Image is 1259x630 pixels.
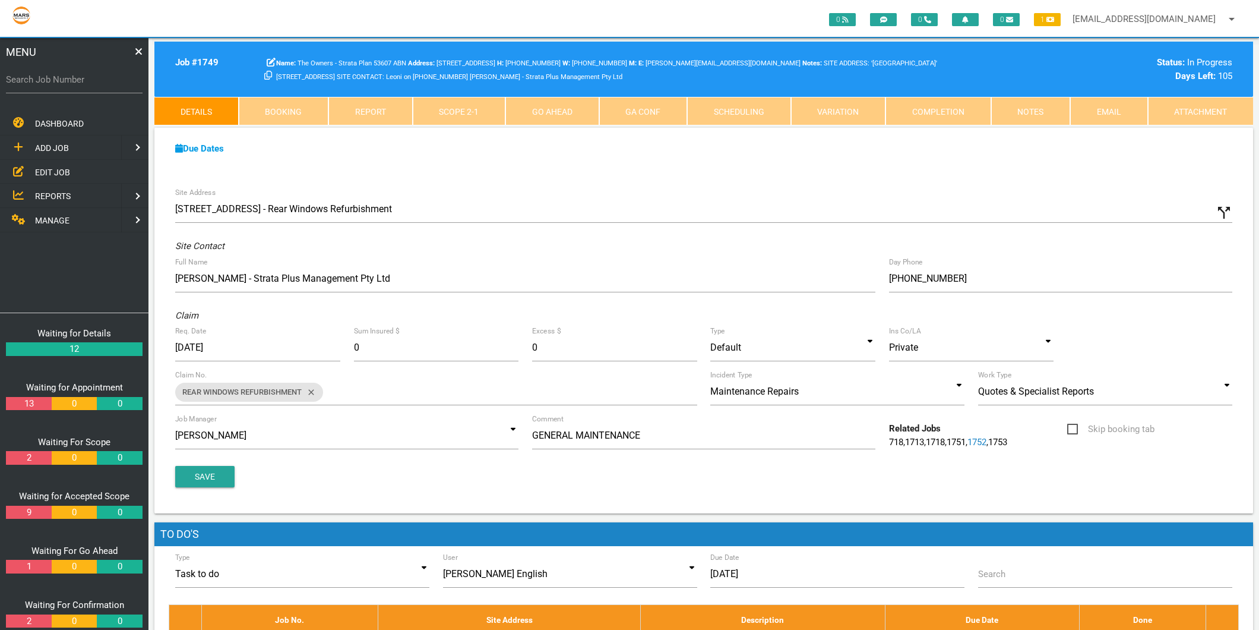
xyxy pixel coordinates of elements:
a: 13 [6,397,51,411]
a: Booking [239,97,329,125]
span: EDIT JOB [35,167,70,177]
a: 0 [52,560,97,574]
a: 0 [97,615,142,628]
a: Waiting For Scope [38,437,110,448]
a: 1752 [967,437,986,448]
label: Excess $ [532,326,561,336]
b: E: [638,59,644,67]
label: Full Name [175,257,207,267]
a: Email [1070,97,1148,125]
label: Incident Type [710,370,752,380]
i: Site Contact [175,241,224,251]
span: SITE ADDRESS: '[GEOGRAPHIC_DATA]' [STREET_ADDRESS] SITE CONTACT: Leoni on [PHONE_NUMBER] [PERSON_... [276,59,937,81]
span: 1 [1034,13,1061,26]
span: 0 [993,13,1020,26]
b: Notes: [802,59,822,67]
img: s3file [12,6,31,25]
label: Req. Date [175,326,206,336]
b: M: [629,59,637,67]
b: Job # 1749 [175,57,219,68]
label: Work Type [978,370,1011,380]
b: Status: [1157,57,1185,68]
h1: To Do's [154,522,1253,546]
span: DASHBOARD [35,119,84,128]
span: Home Phone [497,59,561,67]
span: [STREET_ADDRESS] [408,59,495,67]
label: Job Manager [175,414,217,424]
label: Day Phone [889,257,923,267]
b: W: [562,59,570,67]
a: 1751 [947,437,966,448]
a: Waiting for Details [37,328,111,339]
label: Due Date [710,552,739,563]
a: GA Conf [599,97,688,125]
span: [PHONE_NUMBER] [562,59,627,67]
label: Claim No. [175,370,207,380]
a: Waiting for Appointment [26,382,123,393]
a: Scheduling [687,97,791,125]
span: 0 [911,13,938,26]
span: The Owners - Strata Plan 53607 ABN [276,59,406,67]
button: Save [175,466,235,487]
span: REPORTS [35,191,71,201]
span: Skip booking tab [1067,422,1154,437]
div: , , , , , [882,422,1060,449]
a: 0 [52,506,97,519]
b: Related Jobs [889,423,941,434]
label: Type [710,326,725,336]
div: In Progress 105 [978,56,1232,83]
a: 0 [97,506,142,519]
span: [PERSON_NAME][EMAIL_ADDRESS][DOMAIN_NAME] [638,59,801,67]
b: Name: [276,59,296,67]
a: 1 [6,560,51,574]
a: Details [154,97,239,125]
a: Click here copy customer information. [264,71,272,81]
a: 1718 [926,437,945,448]
b: Address: [408,59,435,67]
a: Go Ahead [505,97,599,125]
a: 0 [97,397,142,411]
label: Comment [532,414,564,424]
label: User [443,552,458,563]
a: 0 [52,397,97,411]
i: Click to show custom address field [1215,204,1233,222]
a: 0 [97,560,142,574]
a: 718 [889,437,903,448]
label: Sum Insured $ [354,326,399,336]
a: 12 [6,342,143,356]
b: Days Left: [1175,71,1216,81]
i: close [302,383,316,402]
span: MANAGE [35,216,69,225]
label: Type [175,552,190,563]
a: Variation [791,97,886,125]
a: 2 [6,615,51,628]
span: 0 [829,13,856,26]
a: Notes [991,97,1071,125]
a: 9 [6,506,51,519]
a: Waiting for Accepted Scope [19,491,129,502]
a: Scope 2-1 [413,97,506,125]
a: Attachment [1148,97,1254,125]
label: Site Address [175,187,216,198]
label: Search [978,568,1005,581]
i: Claim [175,310,198,321]
a: 0 [97,451,142,465]
label: Ins Co/LA [889,326,921,336]
span: ADD JOB [35,143,69,153]
b: H: [497,59,504,67]
a: 0 [52,615,97,628]
a: 1713 [905,437,924,448]
a: 2 [6,451,51,465]
a: 1753 [988,437,1007,448]
a: Due Dates [175,143,224,154]
span: MENU [6,44,36,60]
a: Report [328,97,413,125]
a: Waiting For Go Ahead [31,546,118,556]
div: REAR WINDOWS REFURBISHMENT [175,383,323,402]
a: 0 [52,451,97,465]
a: Completion [885,97,991,125]
a: Waiting For Confirmation [25,600,124,610]
label: Search Job Number [6,73,143,87]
